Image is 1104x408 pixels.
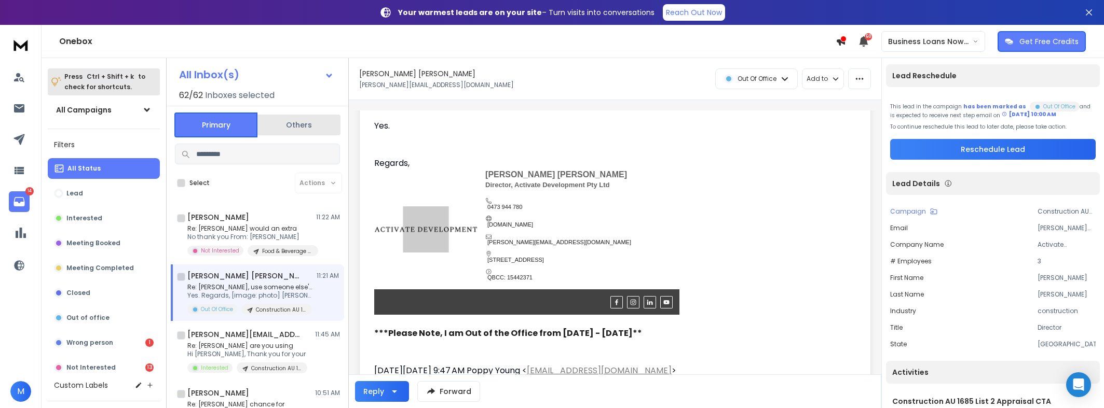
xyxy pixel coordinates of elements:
[892,71,957,81] p: Lead Reschedule
[1019,36,1079,47] p: Get Free Credits
[487,221,533,228] a: [DOMAIN_NAME]
[25,187,34,195] p: 14
[890,224,908,232] p: Email
[660,296,673,308] img: youtube
[1038,274,1096,282] p: [PERSON_NAME]
[890,207,926,216] p: Campaign
[890,290,924,299] p: Last Name
[890,323,903,332] p: Title
[315,330,340,339] p: 11:45 AM
[890,274,923,282] p: First Name
[363,386,384,397] div: Reply
[56,105,112,115] h1: All Campaigns
[59,35,836,48] h1: Onebox
[201,247,239,255] p: Not Interested
[527,364,672,376] a: [EMAIL_ADDRESS][DOMAIN_NAME]
[398,7,655,18] p: – Turn visits into conversations
[892,178,940,189] p: Lead Details
[316,213,340,221] p: 11:22 AM
[890,207,937,216] button: Campaign
[663,4,725,21] a: Reach Out Now
[738,75,776,83] p: Out Of Office
[257,114,340,136] button: Others
[666,7,722,18] p: Reach Out Now
[187,329,302,340] h1: [PERSON_NAME][EMAIL_ADDRESS][DOMAIN_NAME]
[10,381,31,402] button: M
[85,71,135,82] span: Ctrl + Shift + k
[48,332,160,353] button: Wrong person1
[865,33,872,40] span: 50
[355,381,409,402] button: Reply
[890,241,944,249] p: Company Name
[66,339,113,347] p: Wrong person
[171,64,342,85] button: All Inbox(s)
[644,296,656,308] img: linkedin
[262,247,312,255] p: Food & Beverage AU 409 List 2 Appraisal CTA
[963,103,1026,110] span: has been marked as
[890,100,1096,119] div: This lead in the campaign and is expected to receive next step email on
[890,123,1096,131] p: To continue reschedule this lead to later date, please take action.
[9,191,30,212] a: 14
[187,224,312,233] p: Re: [PERSON_NAME] would an extra
[1038,340,1096,348] p: [GEOGRAPHIC_DATA]
[1038,307,1096,315] p: construction
[187,212,249,222] h1: [PERSON_NAME]
[48,208,160,229] button: Interested
[145,339,154,347] div: 1
[66,189,83,198] p: Lead
[187,388,249,398] h1: [PERSON_NAME]
[256,306,306,314] p: Construction AU 1685 List 2 Appraisal CTA
[251,364,301,372] p: Construction AU 1686 List 1 Video CTA
[1038,323,1096,332] p: Director
[179,69,239,80] h1: All Inbox(s)
[890,307,916,315] p: Industry
[48,183,160,204] button: Lead
[487,274,533,280] span: QBCC: 15442371
[374,157,677,170] div: Regards,
[1038,224,1096,232] p: [PERSON_NAME][EMAIL_ADDRESS][DOMAIN_NAME]
[66,214,102,222] p: Interested
[174,112,257,137] button: Primary
[187,342,307,350] p: Re: [PERSON_NAME] are you using
[487,239,631,245] a: [PERSON_NAME][EMAIL_ADDRESS][DOMAIN_NAME]
[66,289,90,297] p: Closed
[145,363,154,372] div: 13
[48,283,160,303] button: Closed
[487,204,522,210] a: 0473 944 780
[359,81,514,89] p: [PERSON_NAME][EMAIL_ADDRESS][DOMAIN_NAME]
[66,363,116,372] p: Not Interested
[187,350,307,358] p: Hi [PERSON_NAME], Thank you for your
[317,272,340,280] p: 11:21 AM
[1038,257,1096,265] p: 3
[486,251,492,257] img: icon
[374,364,677,389] div: [DATE][DATE] 9:47 AM Poppy Young < > wrote:
[201,305,233,313] p: Out Of Office
[511,181,514,189] span: ,
[485,170,627,179] span: [PERSON_NAME] [PERSON_NAME]
[67,164,101,173] p: All Status
[807,75,828,83] p: Add to
[359,68,475,79] h1: [PERSON_NAME] [PERSON_NAME]
[187,283,312,291] p: Re: [PERSON_NAME], use someone else's
[48,258,160,278] button: Meeting Completed
[514,181,610,189] span: Activate Development Pty Ltd
[485,181,511,189] span: Director
[486,269,492,274] img: icon
[187,291,312,300] p: Yes. Regards, [image: photo] [PERSON_NAME]
[890,257,932,265] p: # Employees
[487,257,544,263] span: [STREET_ADDRESS]
[417,381,480,402] button: Forward
[187,271,302,281] h1: [PERSON_NAME] [PERSON_NAME]
[374,120,677,132] div: Yes.
[375,206,477,252] img: photo
[1038,241,1096,249] p: Activate Development
[10,35,31,54] img: logo
[1066,372,1091,397] div: Open Intercom Messenger
[888,36,973,47] p: Business Loans Now ([PERSON_NAME])
[66,239,120,247] p: Meeting Booked
[1002,110,1056,118] div: [DATE] 10:00 AM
